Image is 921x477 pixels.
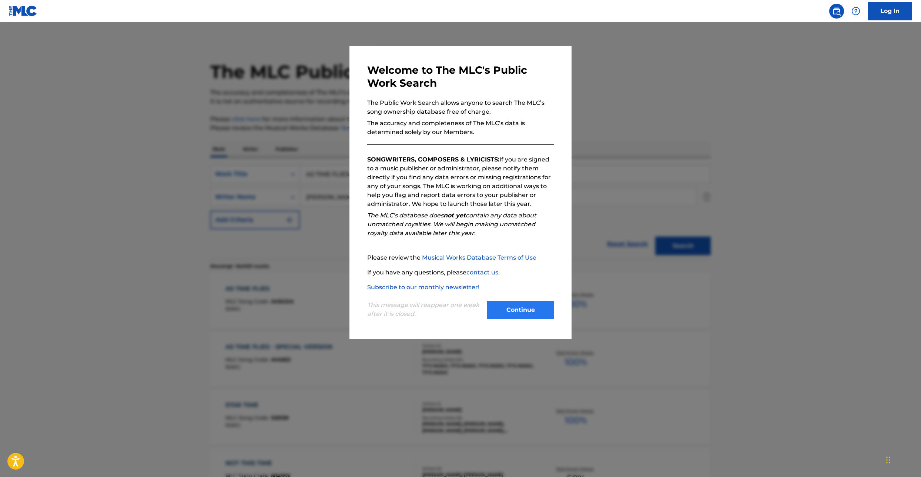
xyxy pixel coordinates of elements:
[367,156,499,163] strong: SONGWRITERS, COMPOSERS & LYRICISTS:
[886,449,891,471] div: Drag
[851,7,860,16] img: help
[829,4,844,19] a: Public Search
[367,253,554,262] p: Please review the
[884,441,921,477] iframe: Chat Widget
[443,212,466,219] strong: not yet
[367,155,554,209] p: If you are signed to a music publisher or administrator, please notify them directly if you find ...
[367,268,554,277] p: If you have any questions, please .
[487,301,554,319] button: Continue
[848,4,863,19] div: Help
[466,269,498,276] a: contact us
[832,7,841,16] img: search
[422,254,536,261] a: Musical Works Database Terms of Use
[9,6,37,16] img: MLC Logo
[868,2,912,20] a: Log In
[367,64,554,90] h3: Welcome to The MLC's Public Work Search
[367,99,554,116] p: The Public Work Search allows anyone to search The MLC’s song ownership database free of charge.
[367,284,479,291] a: Subscribe to our monthly newsletter!
[367,212,536,237] em: The MLC’s database does contain any data about unmatched royalties. We will begin making unmatche...
[367,301,483,318] p: This message will reappear one week after it is closed.
[367,119,554,137] p: The accuracy and completeness of The MLC’s data is determined solely by our Members.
